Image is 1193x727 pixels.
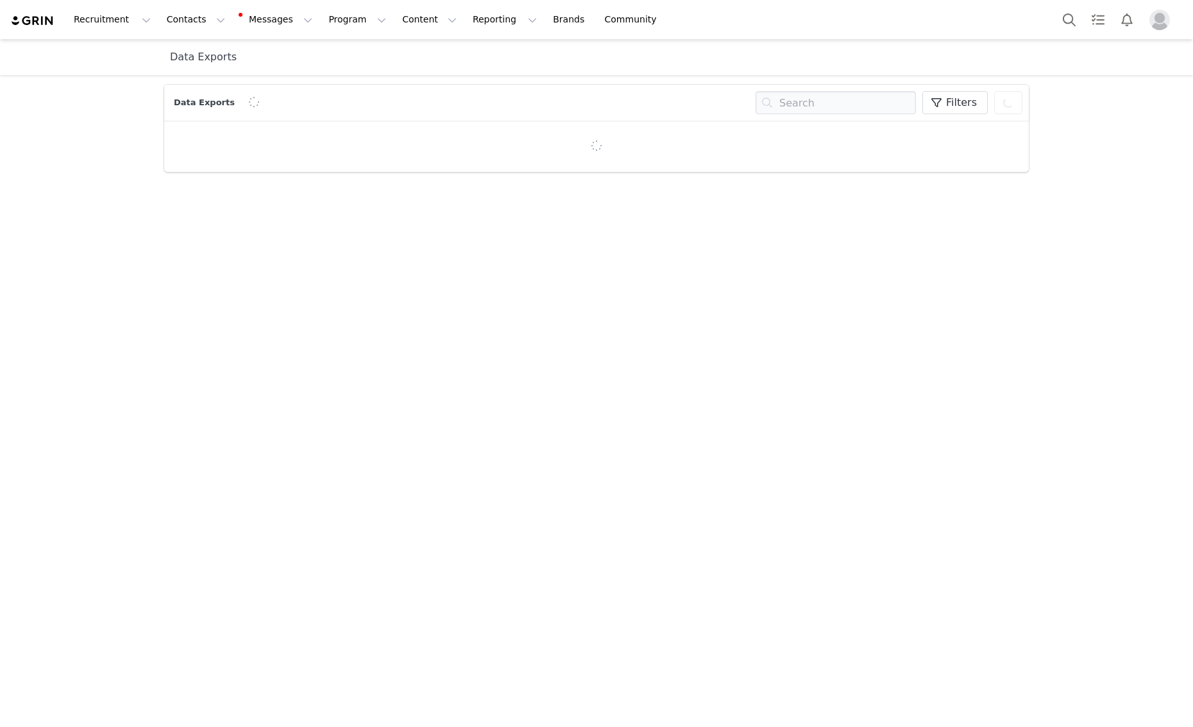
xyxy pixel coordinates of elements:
button: Recruitment [66,5,158,34]
button: Program [321,5,394,34]
button: Filters [922,91,988,114]
a: Community [597,5,670,34]
a: Brands [545,5,596,34]
img: placeholder-profile.jpg [1149,10,1170,30]
span: Filters [946,95,977,110]
button: Messages [233,5,320,34]
button: Notifications [1113,5,1141,34]
button: Reporting [465,5,545,34]
button: Profile [1142,10,1183,30]
a: Tasks [1084,5,1112,34]
button: Content [394,5,464,34]
button: Search [1055,5,1083,34]
img: grin logo [10,15,55,27]
input: Search [756,91,916,114]
div: Data Exports [171,96,241,109]
button: Contacts [159,5,233,34]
